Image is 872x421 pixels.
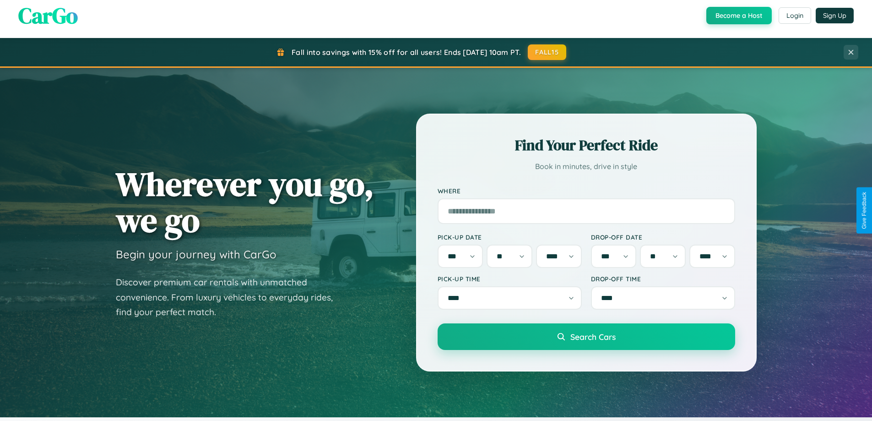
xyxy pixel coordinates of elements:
div: Give Feedback [861,192,867,229]
button: Become a Host [706,7,772,24]
h2: Find Your Perfect Ride [438,135,735,155]
p: Book in minutes, drive in style [438,160,735,173]
label: Drop-off Time [591,275,735,283]
label: Where [438,187,735,195]
button: Login [779,7,811,24]
span: Fall into savings with 15% off for all users! Ends [DATE] 10am PT. [292,48,521,57]
span: Search Cars [570,332,616,342]
button: FALL15 [528,44,566,60]
p: Discover premium car rentals with unmatched convenience. From luxury vehicles to everyday rides, ... [116,275,345,320]
label: Pick-up Date [438,233,582,241]
label: Drop-off Date [591,233,735,241]
h1: Wherever you go, we go [116,166,374,238]
button: Search Cars [438,323,735,350]
label: Pick-up Time [438,275,582,283]
button: Sign Up [816,8,854,23]
span: CarGo [18,0,78,31]
h3: Begin your journey with CarGo [116,247,276,261]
